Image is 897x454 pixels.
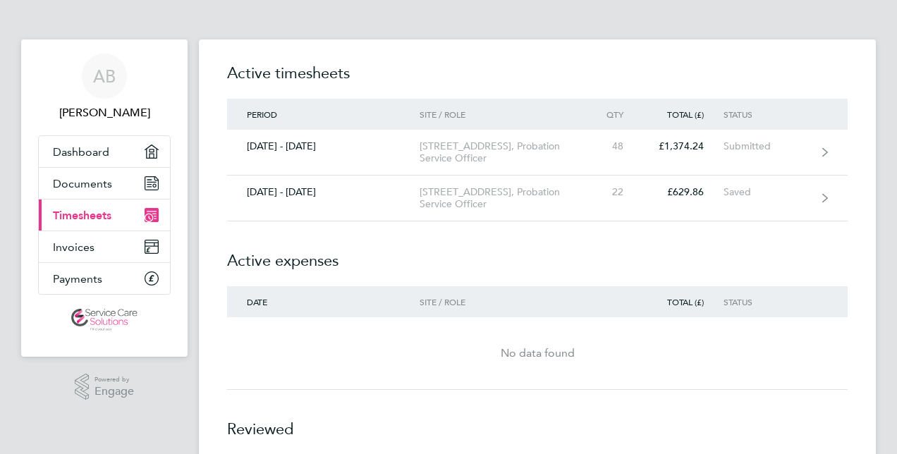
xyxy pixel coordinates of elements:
a: Payments [39,263,170,294]
span: Invoices [53,240,94,254]
div: Total (£) [643,109,724,119]
span: Powered by [94,374,134,386]
a: Dashboard [39,136,170,167]
span: Period [247,109,277,120]
span: Timesheets [53,209,111,222]
div: [STREET_ADDRESS], Probation Service Officer [420,186,581,210]
span: Dashboard [53,145,109,159]
a: Powered byEngage [75,374,135,400]
div: Status [724,297,810,307]
div: Submitted [724,140,810,152]
div: Status [724,109,810,119]
div: Date [227,297,420,307]
h2: Active timesheets [227,62,848,99]
a: Invoices [39,231,170,262]
div: Total (£) [643,297,724,307]
div: [DATE] - [DATE] [227,140,420,152]
div: £629.86 [643,186,724,198]
h2: Active expenses [227,221,848,286]
span: Engage [94,386,134,398]
a: Go to home page [38,309,171,331]
div: Saved [724,186,810,198]
img: servicecare-logo-retina.png [71,309,138,331]
span: AB [93,67,116,85]
div: [DATE] - [DATE] [227,186,420,198]
div: £1,374.24 [643,140,724,152]
div: Site / Role [420,297,581,307]
div: 22 [581,186,643,198]
div: Qty [581,109,643,119]
a: [DATE] - [DATE][STREET_ADDRESS], Probation Service Officer22£629.86Saved [227,176,848,221]
a: AB[PERSON_NAME] [38,54,171,121]
a: Timesheets [39,200,170,231]
nav: Main navigation [21,39,188,357]
div: Site / Role [420,109,581,119]
span: Anthony Butterfield [38,104,171,121]
a: Documents [39,168,170,199]
div: 48 [581,140,643,152]
a: [DATE] - [DATE][STREET_ADDRESS], Probation Service Officer48£1,374.24Submitted [227,130,848,176]
div: [STREET_ADDRESS], Probation Service Officer [420,140,581,164]
span: Documents [53,177,112,190]
div: No data found [227,345,848,362]
span: Payments [53,272,102,286]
